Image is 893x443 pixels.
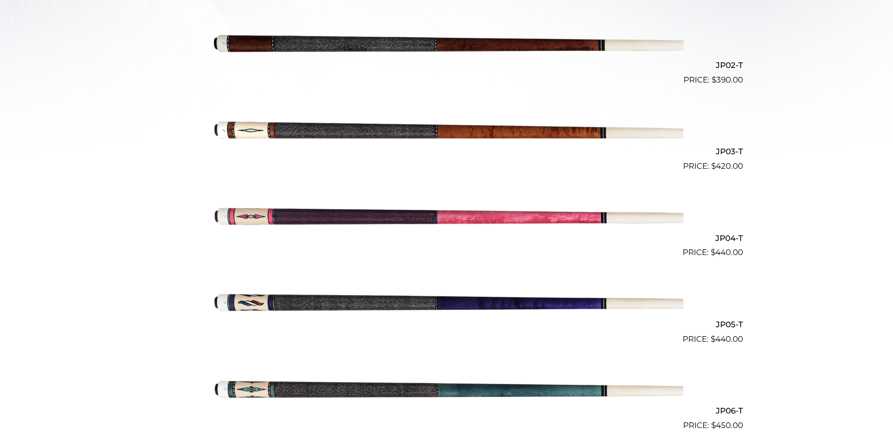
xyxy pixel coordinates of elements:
[711,334,743,344] bdi: 440.00
[150,143,743,160] h2: JP03-T
[711,420,743,430] bdi: 450.00
[150,3,743,86] a: JP02-T $390.00
[712,75,716,84] span: $
[711,161,716,171] span: $
[210,349,683,428] img: JP06-T
[210,3,683,82] img: JP02-T
[711,420,716,430] span: $
[150,176,743,259] a: JP04-T $440.00
[711,161,743,171] bdi: 420.00
[150,315,743,333] h2: JP05-T
[711,334,715,344] span: $
[150,349,743,432] a: JP06-T $450.00
[711,248,715,257] span: $
[150,90,743,173] a: JP03-T $420.00
[150,402,743,420] h2: JP06-T
[150,229,743,247] h2: JP04-T
[210,176,683,255] img: JP04-T
[150,263,743,345] a: JP05-T $440.00
[711,248,743,257] bdi: 440.00
[150,56,743,74] h2: JP02-T
[210,263,683,341] img: JP05-T
[210,90,683,169] img: JP03-T
[712,75,743,84] bdi: 390.00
